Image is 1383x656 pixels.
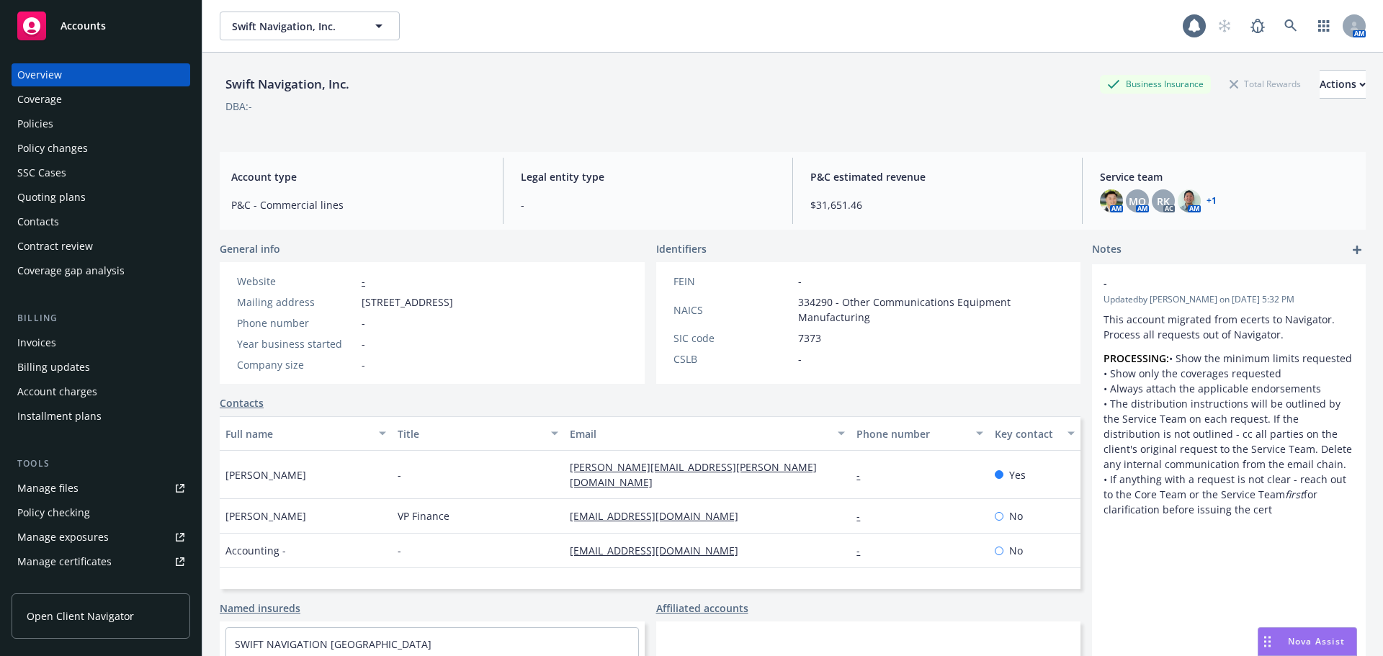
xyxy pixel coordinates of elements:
a: [PERSON_NAME][EMAIL_ADDRESS][PERSON_NAME][DOMAIN_NAME] [570,460,817,489]
span: Legal entity type [521,169,775,184]
span: Accounting - [225,543,286,558]
a: Search [1276,12,1305,40]
span: - [362,357,365,372]
span: Updated by [PERSON_NAME] on [DATE] 5:32 PM [1104,293,1354,306]
span: - [398,467,401,482]
div: SIC code [673,331,792,346]
span: RK [1157,194,1170,209]
div: Phone number [856,426,967,441]
div: Coverage gap analysis [17,259,125,282]
span: 334290 - Other Communications Equipment Manufacturing [798,295,1064,325]
a: - [362,274,365,288]
a: Affiliated accounts [656,601,748,616]
div: Website [237,274,356,289]
span: General info [220,241,280,256]
span: - [398,543,401,558]
img: photo [1178,189,1201,212]
button: Title [392,416,564,451]
div: Title [398,426,542,441]
a: Manage exposures [12,526,190,549]
span: Service team [1100,169,1354,184]
a: Manage certificates [12,550,190,573]
a: SWIFT NAVIGATION [GEOGRAPHIC_DATA] [235,637,431,651]
div: Total Rewards [1222,75,1308,93]
a: - [856,544,872,557]
span: No [1009,508,1023,524]
div: Company size [237,357,356,372]
a: Policies [12,112,190,135]
a: [EMAIL_ADDRESS][DOMAIN_NAME] [570,509,750,523]
span: - [798,351,802,367]
div: Tools [12,457,190,471]
p: This account migrated from ecerts to Navigator. Process all requests out of Navigator. [1104,312,1354,342]
a: Contacts [12,210,190,233]
div: Billing [12,311,190,325]
div: NAICS [673,302,792,318]
a: Manage files [12,477,190,500]
div: Manage claims [17,575,90,598]
span: 7373 [798,331,821,346]
div: Swift Navigation, Inc. [220,75,355,94]
span: VP Finance [398,508,449,524]
span: Open Client Navigator [27,608,134,624]
button: Email [564,416,851,451]
a: Contract review [12,235,190,258]
span: $31,651.46 [810,197,1065,212]
div: Account charges [17,380,97,403]
span: Nova Assist [1288,635,1345,647]
span: [PERSON_NAME] [225,467,306,482]
div: Drag to move [1258,628,1276,655]
button: Full name [220,416,392,451]
button: Phone number [851,416,988,451]
img: photo [1100,189,1123,212]
div: Policy changes [17,137,88,160]
span: Account type [231,169,485,184]
button: Actions [1320,70,1366,99]
div: Installment plans [17,405,102,428]
a: Quoting plans [12,186,190,209]
div: Mailing address [237,295,356,310]
span: - [1104,276,1317,291]
button: Key contact [989,416,1080,451]
div: SSC Cases [17,161,66,184]
div: FEIN [673,274,792,289]
button: Nova Assist [1258,627,1357,656]
a: Contacts [220,395,264,410]
div: Quoting plans [17,186,86,209]
a: SSC Cases [12,161,190,184]
span: [STREET_ADDRESS] [362,295,453,310]
a: Start snowing [1210,12,1239,40]
span: P&C - Commercial lines [231,197,485,212]
span: - [362,336,365,351]
a: Manage claims [12,575,190,598]
a: Account charges [12,380,190,403]
div: Key contact [995,426,1059,441]
a: - [856,509,872,523]
span: MQ [1129,194,1146,209]
span: No [1009,543,1023,558]
div: Manage certificates [17,550,112,573]
div: Business Insurance [1100,75,1211,93]
a: Overview [12,63,190,86]
a: Report a Bug [1243,12,1272,40]
a: - [856,468,872,482]
div: Email [570,426,829,441]
button: Swift Navigation, Inc. [220,12,400,40]
div: Invoices [17,331,56,354]
div: Manage files [17,477,79,500]
a: Invoices [12,331,190,354]
a: Installment plans [12,405,190,428]
div: DBA: - [225,99,252,114]
a: Named insureds [220,601,300,616]
a: Coverage gap analysis [12,259,190,282]
a: [EMAIL_ADDRESS][DOMAIN_NAME] [570,544,750,557]
strong: PROCESSING: [1104,351,1169,365]
div: Contract review [17,235,93,258]
span: Yes [1009,467,1026,482]
div: -Updatedby [PERSON_NAME] on [DATE] 5:32 PMThis account migrated from ecerts to Navigator. Process... [1092,264,1366,529]
p: • Show the minimum limits requested • Show only the coverages requested • Always attach the appli... [1104,351,1354,517]
a: Policy checking [12,501,190,524]
div: Phone number [237,315,356,331]
span: [PERSON_NAME] [225,508,306,524]
span: Swift Navigation, Inc. [232,19,357,34]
